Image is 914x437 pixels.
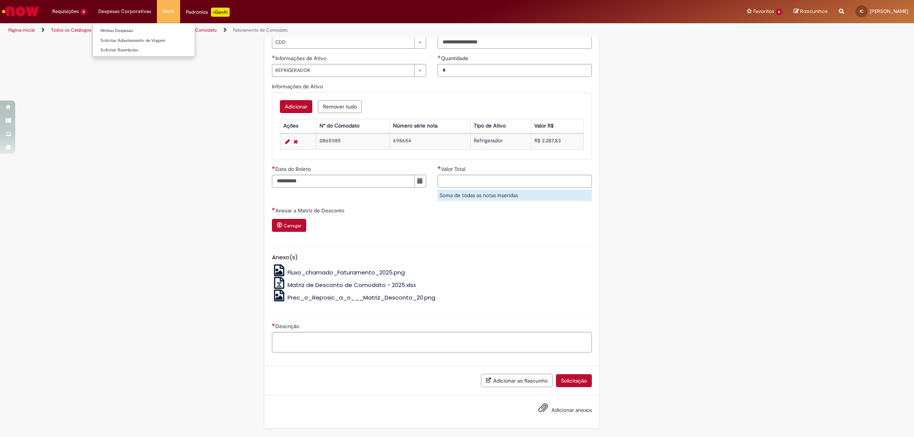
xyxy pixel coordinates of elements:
[1,4,40,19] img: ServiceNow
[438,64,592,77] input: Quantidade
[551,407,592,414] span: Adicionar anexos
[93,27,195,35] a: Minhas Despesas
[272,332,592,353] textarea: Descrição
[284,223,301,229] small: Carregar
[316,134,390,149] td: 0865985
[6,23,604,37] ul: Trilhas de página
[292,137,300,146] a: Remover linha 1
[195,27,217,33] a: Comodato
[531,119,584,133] th: Valor R$
[283,137,292,146] a: Editar Linha 1
[272,83,324,90] span: Informações de Ativo
[163,8,174,15] span: More
[272,55,275,58] span: Obrigatório Preenchido
[438,55,441,58] span: Obrigatório Preenchido
[280,100,312,113] button: Add a row for Informações de Ativo
[275,55,328,62] span: Informações de Ativo
[470,119,531,133] th: Tipo de Ativo
[98,8,151,15] span: Despesas Corporativas
[794,8,828,15] a: Rascunhos
[51,27,91,33] a: Todos os Catálogos
[272,254,592,261] h5: Anexo(s)
[288,293,435,301] span: Prec_o_Reposic_a_o___Matriz_Desconto_20.png
[481,374,553,387] button: Adicionar ao Rascunho
[8,27,35,33] a: Página inicial
[438,36,592,49] input: CPF
[441,55,470,62] span: Quantidade
[272,219,306,232] button: Carregar anexo de Anexar a Matriz de Desconto Required
[272,175,415,188] input: Data do Boleto
[753,8,774,15] span: Favoritos
[186,8,230,17] div: Padroniza
[800,8,828,15] span: Rascunhos
[288,281,416,289] span: Matriz de Desconto de Comodato - 2025.xlsx
[438,175,592,188] input: Valor Total
[93,37,195,45] a: Solicitar Adiantamento de Viagem
[441,166,467,172] span: Somente leitura - Valor Total
[318,100,362,113] button: Remove all rows for Informações de Ativo
[414,175,426,188] button: Mostrar calendário para Data do Boleto
[316,119,390,133] th: N° do Comodato
[470,134,531,149] td: Refrigerador
[870,8,908,14] span: [PERSON_NAME]
[275,323,301,330] span: Descrição
[531,134,584,149] td: R$ 2.287,83
[211,8,230,17] p: +GenAi
[280,119,316,133] th: Ações
[288,268,405,276] span: Fluxo_chamado_Faturamento_2025.png
[272,166,275,169] span: Necessários
[275,64,411,77] span: REFRIGERADOR
[272,323,275,326] span: Necessários
[272,268,405,276] a: Fluxo_chamado_Faturamento_2025.png
[233,27,288,33] a: Faturamento de Comodato
[80,9,87,15] span: 4
[776,9,782,15] span: 6
[275,166,312,172] span: Data do Boleto
[536,401,550,418] button: Adicionar anexos
[272,293,436,301] a: Prec_o_Reposic_a_o___Matriz_Desconto_20.png
[93,46,195,54] a: Solicitar Reembolso
[272,207,275,211] span: Necessários
[275,36,411,48] span: CDD
[438,190,592,201] div: Soma de todas as notas inseridas
[275,207,346,214] span: Anexar a Matriz de Desconto
[93,23,195,57] ul: Despesas Corporativas
[556,374,592,387] button: Solicitação
[272,281,416,289] a: Matriz de Desconto de Comodato - 2025.xlsx
[438,166,441,169] span: Necessários
[390,134,470,149] td: 698654
[52,8,79,15] span: Requisições
[860,9,863,14] span: IC
[390,119,470,133] th: Número série nota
